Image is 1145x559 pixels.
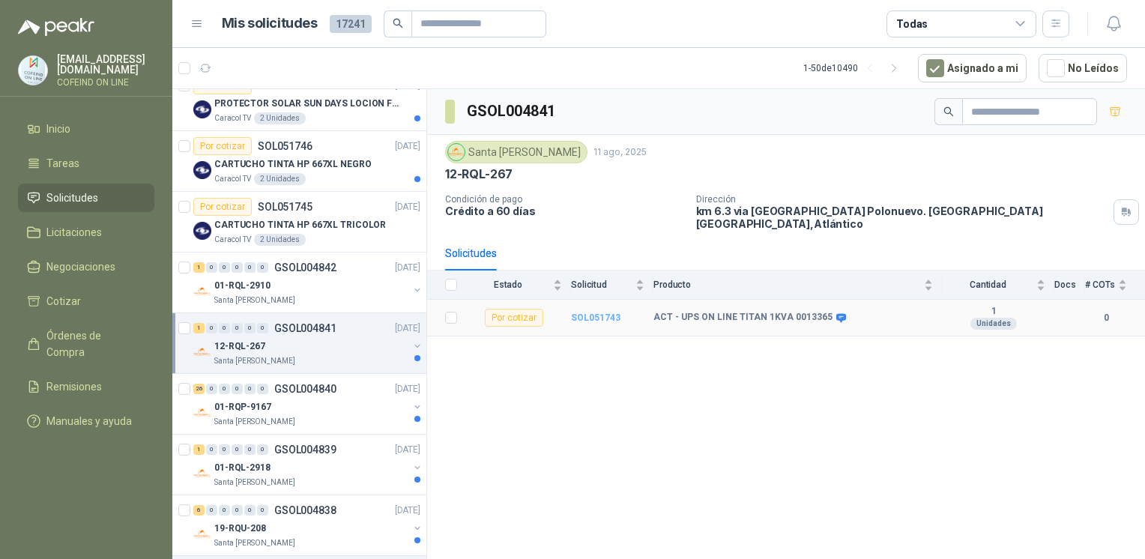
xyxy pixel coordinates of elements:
p: GSOL004839 [274,444,336,455]
th: Docs [1054,271,1085,300]
div: 0 [257,323,268,333]
p: 12-RQL-267 [214,339,265,354]
b: 0 [1085,311,1127,325]
p: GSOL004841 [274,323,336,333]
span: Licitaciones [46,224,102,241]
p: [EMAIL_ADDRESS][DOMAIN_NAME] [57,54,154,75]
div: 0 [219,384,230,394]
th: Producto [653,271,942,300]
span: Inicio [46,121,70,137]
span: Tareas [46,155,79,172]
p: Caracol TV [214,173,251,185]
div: 0 [232,444,243,455]
img: Company Logo [19,56,47,85]
div: 0 [257,262,268,273]
p: [DATE] [395,261,420,275]
a: Licitaciones [18,218,154,247]
div: 0 [206,323,217,333]
p: CARTUCHO TINTA HP 667XL NEGRO [214,157,372,172]
div: 0 [244,384,256,394]
p: CARTUCHO TINTA HP 667XL TRICOLOR [214,218,386,232]
div: Solicitudes [445,245,497,262]
a: Solicitudes [18,184,154,212]
th: Solicitud [571,271,653,300]
div: Por cotizar [485,309,543,327]
div: 0 [232,323,243,333]
p: 12-RQL-267 [445,166,513,182]
div: Por cotizar [193,198,252,216]
img: Logo peakr [18,18,94,36]
p: [DATE] [395,504,420,518]
div: 0 [244,262,256,273]
a: Inicio [18,115,154,143]
a: Por cotizarSOL051746[DATE] Company LogoCARTUCHO TINTA HP 667XL NEGROCaracol TV2 Unidades [172,131,426,192]
div: 6 [193,505,205,516]
p: Santa [PERSON_NAME] [214,477,295,489]
img: Company Logo [193,100,211,118]
div: 0 [232,384,243,394]
span: Estado [466,279,550,290]
p: [DATE] [395,321,420,336]
span: Cotizar [46,293,81,309]
p: Santa [PERSON_NAME] [214,355,295,367]
button: Asignado a mi [918,54,1027,82]
p: COFEIND ON LINE [57,78,154,87]
th: # COTs [1085,271,1145,300]
span: search [393,18,403,28]
p: 01-RQP-9167 [214,400,271,414]
div: 2 Unidades [254,234,306,246]
a: 1 0 0 0 0 0 GSOL004841[DATE] Company Logo12-RQL-267Santa [PERSON_NAME] [193,319,423,367]
img: Company Logo [193,525,211,543]
a: 6 0 0 0 0 0 GSOL004838[DATE] Company Logo19-RQU-208Santa [PERSON_NAME] [193,501,423,549]
a: Por cotizarSOL051745[DATE] Company LogoCARTUCHO TINTA HP 667XL TRICOLORCaracol TV2 Unidades [172,192,426,253]
span: # COTs [1085,279,1115,290]
span: Negociaciones [46,259,115,275]
p: [DATE] [395,200,420,214]
p: Dirección [696,194,1108,205]
div: 2 Unidades [254,173,306,185]
a: Remisiones [18,372,154,401]
div: 0 [206,262,217,273]
a: Por cotizarSOL051747[DATE] Company LogoPROTECTOR SOLAR SUN DAYS LOCION FPS 50 CAJA X 24 UNCaracol... [172,70,426,131]
div: 0 [219,505,230,516]
img: Company Logo [193,282,211,300]
a: Manuales y ayuda [18,407,154,435]
p: Santa [PERSON_NAME] [214,416,295,428]
p: SOL051746 [258,141,312,151]
b: 1 [942,306,1045,318]
button: No Leídos [1039,54,1127,82]
p: Condición de pago [445,194,684,205]
a: Órdenes de Compra [18,321,154,366]
div: 1 - 50 de 10490 [803,56,906,80]
b: SOL051743 [571,312,620,323]
p: SOL051747 [258,80,312,91]
div: 0 [257,384,268,394]
span: Órdenes de Compra [46,327,140,360]
img: Company Logo [193,222,211,240]
p: GSOL004842 [274,262,336,273]
p: GSOL004838 [274,505,336,516]
th: Cantidad [942,271,1054,300]
div: 0 [244,444,256,455]
p: 01-RQL-2918 [214,461,271,475]
div: 0 [219,262,230,273]
div: Todas [896,16,928,32]
a: Tareas [18,149,154,178]
div: Unidades [970,318,1017,330]
b: ACT - UPS ON LINE TITAN 1KVA 0013365 [653,312,833,324]
h1: Mis solicitudes [222,13,318,34]
div: Santa [PERSON_NAME] [445,141,587,163]
div: 0 [257,444,268,455]
p: [DATE] [395,139,420,154]
p: 11 ago, 2025 [593,145,647,160]
div: 0 [206,444,217,455]
div: 0 [232,262,243,273]
th: Estado [466,271,571,300]
a: 1 0 0 0 0 0 GSOL004839[DATE] Company Logo01-RQL-2918Santa [PERSON_NAME] [193,441,423,489]
p: 19-RQU-208 [214,522,266,536]
p: [DATE] [395,443,420,457]
div: 26 [193,384,205,394]
img: Company Logo [193,161,211,179]
p: Caracol TV [214,234,251,246]
div: 0 [206,505,217,516]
